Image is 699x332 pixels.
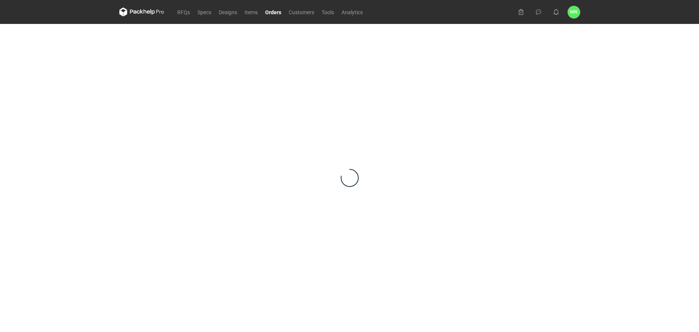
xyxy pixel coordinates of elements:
a: Designs [215,7,241,16]
button: MN [568,6,580,18]
a: Specs [194,7,215,16]
a: Analytics [338,7,367,16]
a: Tools [318,7,338,16]
a: Customers [285,7,318,16]
div: Małgorzata Nowotna [568,6,580,18]
a: RFQs [174,7,194,16]
a: Orders [261,7,285,16]
svg: Packhelp Pro [119,7,164,16]
a: Items [241,7,261,16]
